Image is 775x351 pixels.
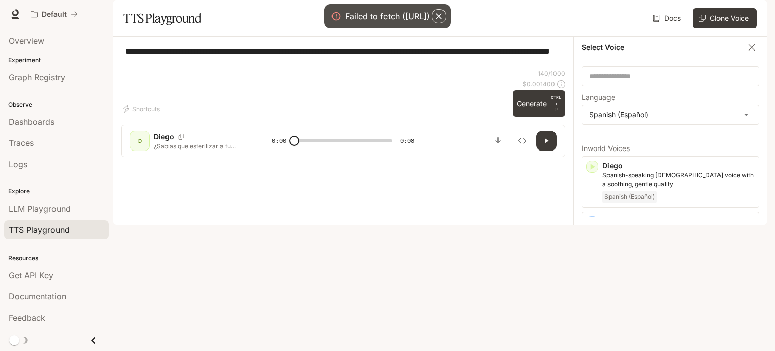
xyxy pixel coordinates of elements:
[512,131,532,151] button: Inspect
[602,191,657,203] span: Spanish (Español)
[693,8,757,28] button: Clone Voice
[523,80,555,88] p: $ 0.001400
[154,142,248,151] p: ¿Sabías que esterilizar a tu gatito puede ayudarlo a prevenir problemas de salud como el cáncer d...
[123,8,201,28] h1: TTS Playground
[132,133,148,149] div: D
[582,105,759,124] div: Spanish (Español)
[538,69,565,78] p: 140 / 1000
[651,8,685,28] a: Docs
[582,94,615,101] p: Language
[551,94,561,113] p: ⏎
[602,161,755,171] p: Diego
[121,101,164,117] button: Shortcuts
[602,171,755,189] p: Spanish-speaking male voice with a soothing, gentle quality
[345,10,430,22] div: Failed to fetch ([URL])
[551,94,561,107] p: CTRL +
[174,134,188,140] button: Copy Voice ID
[272,136,286,146] span: 0:00
[488,131,508,151] button: Download audio
[513,90,565,117] button: GenerateCTRL +⏎
[154,132,174,142] p: Diego
[602,216,755,226] p: Lupita
[582,145,759,152] p: Inworld Voices
[400,136,414,146] span: 0:08
[42,10,67,19] p: Default
[26,4,82,24] button: All workspaces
